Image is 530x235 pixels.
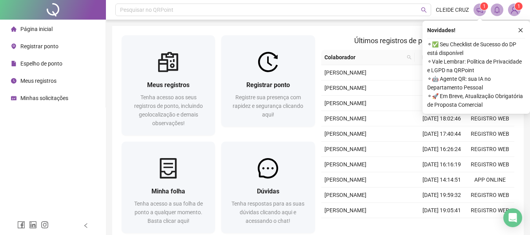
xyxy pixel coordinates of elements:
[122,142,215,233] a: Minha folhaTenha acesso a sua folha de ponto a qualquer momento. Basta clicar aqui!
[405,51,413,63] span: search
[518,27,523,33] span: close
[221,35,315,127] a: Registrar pontoRegistre sua presença com rapidez e segurança clicando aqui!
[147,81,189,89] span: Meus registros
[503,208,522,227] div: Open Intercom Messenger
[476,6,483,13] span: notification
[324,115,366,122] span: [PERSON_NAME]
[324,85,366,91] span: [PERSON_NAME]
[418,53,452,62] span: Data/Hora
[466,126,514,142] td: REGISTRO WEB
[418,172,466,188] td: [DATE] 14:14:51
[418,126,466,142] td: [DATE] 17:40:44
[418,80,466,96] td: [DATE] 19:05:49
[324,146,366,152] span: [PERSON_NAME]
[324,69,366,76] span: [PERSON_NAME]
[324,207,366,213] span: [PERSON_NAME]
[324,177,366,183] span: [PERSON_NAME]
[494,6,501,13] span: bell
[134,94,203,126] span: Tenha acesso aos seus registros de ponto, incluindo geolocalização e demais observações!
[233,94,303,118] span: Registre sua presença com rapidez e segurança clicando aqui!
[466,188,514,203] td: REGISTRO WEB
[11,61,16,66] span: file
[517,4,520,9] span: 1
[427,26,455,35] span: Novidades !
[20,60,62,67] span: Espelho de ponto
[418,111,466,126] td: [DATE] 18:02:46
[466,218,514,233] td: REGISTRO WEB
[480,2,488,10] sup: 1
[466,142,514,157] td: REGISTRO WEB
[324,161,366,168] span: [PERSON_NAME]
[20,43,58,49] span: Registrar ponto
[436,5,469,14] span: CLEIDE CRUZ
[41,221,49,229] span: instagram
[427,40,525,57] span: ⚬ ✅ Seu Checklist de Sucesso do DP está disponível
[20,95,68,101] span: Minhas solicitações
[11,95,16,101] span: schedule
[483,4,486,9] span: 1
[324,192,366,198] span: [PERSON_NAME]
[221,142,315,233] a: DúvidasTenha respostas para as suas dúvidas clicando aqui e acessando o chat!
[418,65,466,80] td: [DATE] 20:00:05
[466,157,514,172] td: REGISTRO WEB
[29,221,37,229] span: linkedin
[407,55,412,60] span: search
[466,111,514,126] td: REGISTRO WEB
[427,75,525,92] span: ⚬ 🤖 Agente QR: sua IA no Departamento Pessoal
[20,26,53,32] span: Página inicial
[418,218,466,233] td: [DATE] 18:54:37
[418,96,466,111] td: [DATE] 18:53:38
[83,223,89,228] span: left
[20,78,56,84] span: Meus registros
[122,35,215,135] a: Meus registrosTenha acesso aos seus registros de ponto, incluindo geolocalização e demais observa...
[257,188,279,195] span: Dúvidas
[11,44,16,49] span: environment
[324,100,366,106] span: [PERSON_NAME]
[427,92,525,109] span: ⚬ 🚀 Em Breve, Atualização Obrigatória de Proposta Comercial
[134,200,203,224] span: Tenha acesso a sua folha de ponto a qualquer momento. Basta clicar aqui!
[415,50,461,65] th: Data/Hora
[231,200,304,224] span: Tenha respostas para as suas dúvidas clicando aqui e acessando o chat!
[246,81,290,89] span: Registrar ponto
[418,203,466,218] td: [DATE] 19:05:41
[515,2,523,10] sup: Atualize o seu contato no menu Meus Dados
[324,53,404,62] span: Colaborador
[11,26,16,32] span: home
[354,36,481,45] span: Últimos registros de ponto sincronizados
[151,188,185,195] span: Minha folha
[17,221,25,229] span: facebook
[421,7,427,13] span: search
[418,188,466,203] td: [DATE] 19:59:32
[418,157,466,172] td: [DATE] 16:16:19
[466,203,514,218] td: REGISTRO WEB
[508,4,520,16] img: 82909
[324,131,366,137] span: [PERSON_NAME]
[427,57,525,75] span: ⚬ Vale Lembrar: Política de Privacidade e LGPD na QRPoint
[418,142,466,157] td: [DATE] 16:26:24
[11,78,16,84] span: clock-circle
[466,172,514,188] td: APP ONLINE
